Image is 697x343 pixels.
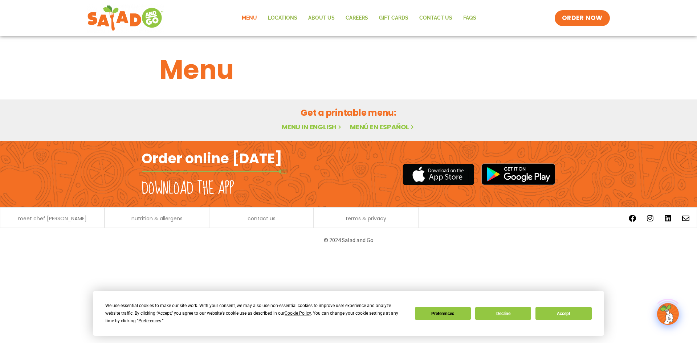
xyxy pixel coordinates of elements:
[87,4,164,33] img: new-SAG-logo-768×292
[285,311,311,316] span: Cookie Policy
[481,163,555,185] img: google_play
[535,307,591,320] button: Accept
[458,10,482,26] a: FAQs
[159,106,538,119] h2: Get a printable menu:
[415,307,471,320] button: Preferences
[350,122,415,131] a: Menú en español
[346,216,386,221] a: terms & privacy
[145,235,552,245] p: © 2024 Salad and Go
[105,302,406,325] div: We use essential cookies to make our site work. With your consent, we may also use non-essential ...
[282,122,343,131] a: Menu in English
[262,10,303,26] a: Locations
[93,291,604,336] div: Cookie Consent Prompt
[562,14,603,23] span: ORDER NOW
[142,179,234,199] h2: Download the app
[303,10,340,26] a: About Us
[403,163,474,186] img: appstore
[142,150,282,167] h2: Order online [DATE]
[18,216,87,221] a: meet chef [PERSON_NAME]
[475,307,531,320] button: Decline
[236,10,262,26] a: Menu
[142,170,287,173] img: fork
[138,318,161,323] span: Preferences
[236,10,482,26] nav: Menu
[131,216,183,221] a: nutrition & allergens
[414,10,458,26] a: Contact Us
[340,10,374,26] a: Careers
[248,216,276,221] a: contact us
[374,10,414,26] a: GIFT CARDS
[159,50,538,89] h1: Menu
[555,10,610,26] a: ORDER NOW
